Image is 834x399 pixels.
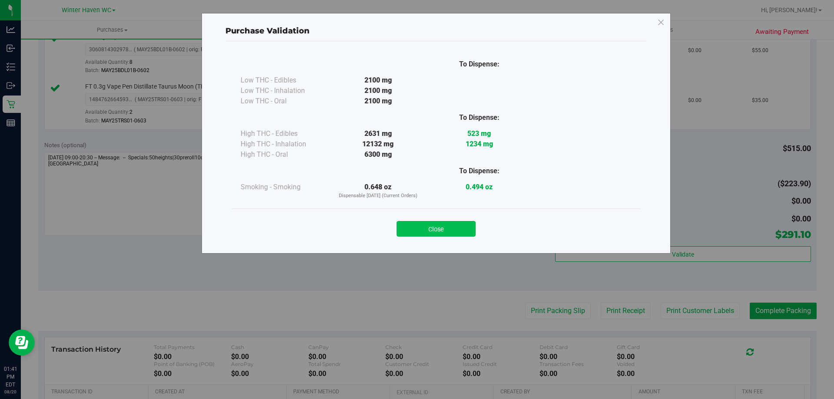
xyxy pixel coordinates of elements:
[429,112,530,123] div: To Dispense:
[397,221,476,237] button: Close
[241,139,328,149] div: High THC - Inhalation
[241,75,328,86] div: Low THC - Edibles
[328,149,429,160] div: 6300 mg
[328,96,429,106] div: 2100 mg
[328,139,429,149] div: 12132 mg
[328,129,429,139] div: 2631 mg
[241,149,328,160] div: High THC - Oral
[467,129,491,138] strong: 523 mg
[241,86,328,96] div: Low THC - Inhalation
[241,129,328,139] div: High THC - Edibles
[328,192,429,200] p: Dispensable [DATE] (Current Orders)
[429,59,530,69] div: To Dispense:
[328,75,429,86] div: 2100 mg
[466,183,493,191] strong: 0.494 oz
[466,140,493,148] strong: 1234 mg
[241,182,328,192] div: Smoking - Smoking
[328,182,429,200] div: 0.648 oz
[241,96,328,106] div: Low THC - Oral
[225,26,310,36] span: Purchase Validation
[328,86,429,96] div: 2100 mg
[9,330,35,356] iframe: Resource center
[429,166,530,176] div: To Dispense:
